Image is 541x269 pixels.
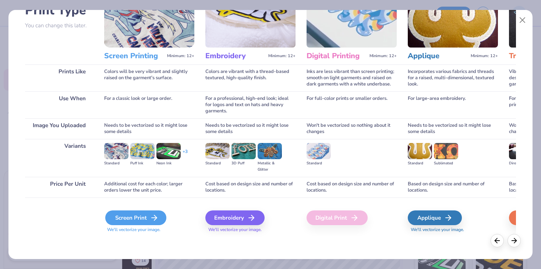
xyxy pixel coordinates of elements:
[25,64,93,91] div: Prints Like
[307,210,368,225] div: Digital Print
[25,177,93,198] div: Price Per Unit
[258,143,282,159] img: Metallic & Glitter
[509,143,533,159] img: Direct-to-film
[167,53,194,59] span: Minimum: 12+
[307,51,367,61] h3: Digital Printing
[307,177,397,198] div: Cost based on design size and number of locations.
[104,227,194,233] span: We'll vectorize your image.
[268,53,296,59] span: Minimum: 12+
[104,118,194,139] div: Needs to be vectorized so it might lose some details
[408,210,462,225] div: Applique
[205,91,296,118] div: For a professional, high-end look; ideal for logos and text on hats and heavy garments.
[408,143,432,159] img: Standard
[408,160,432,167] div: Standard
[231,160,256,167] div: 3D Puff
[307,118,397,139] div: Won't be vectorized so nothing about it changes
[183,149,188,161] div: + 3
[434,143,458,159] img: Sublimated
[104,51,164,61] h3: Screen Printing
[408,118,498,139] div: Needs to be vectorized so it might lose some details
[25,22,93,29] p: You can change this later.
[205,177,296,198] div: Cost based on design size and number of locations.
[156,160,181,167] div: Neon Ink
[105,210,166,225] div: Screen Print
[369,53,397,59] span: Minimum: 12+
[130,160,155,167] div: Puff Ink
[205,210,265,225] div: Embroidery
[408,177,498,198] div: Based on design size and number of locations.
[307,143,331,159] img: Standard
[25,91,93,118] div: Use When
[156,143,181,159] img: Neon Ink
[104,143,128,159] img: Standard
[258,160,282,173] div: Metallic & Glitter
[25,139,93,177] div: Variants
[104,160,128,167] div: Standard
[104,64,194,91] div: Colors will be very vibrant and slightly raised on the garment's surface.
[205,118,296,139] div: Needs to be vectorized so it might lose some details
[205,160,230,167] div: Standard
[205,143,230,159] img: Standard
[516,13,530,27] button: Close
[231,143,256,159] img: 3D Puff
[205,64,296,91] div: Colors are vibrant with a thread-based textured, high-quality finish.
[104,177,194,198] div: Additional cost for each color; larger orders lower the unit price.
[104,91,194,118] div: For a classic look or large order.
[408,51,468,61] h3: Applique
[307,91,397,118] div: For full-color prints or smaller orders.
[408,91,498,118] div: For large-area embroidery.
[307,64,397,91] div: Inks are less vibrant than screen printing; smooth on light garments and raised on dark garments ...
[130,143,155,159] img: Puff Ink
[408,227,498,233] span: We'll vectorize your image.
[25,118,93,139] div: Image You Uploaded
[434,160,458,167] div: Sublimated
[408,64,498,91] div: Incorporates various fabrics and threads for a raised, multi-dimensional, textured look.
[307,160,331,167] div: Standard
[509,160,533,167] div: Direct-to-film
[205,227,296,233] span: We'll vectorize your image.
[471,53,498,59] span: Minimum: 12+
[205,51,265,61] h3: Embroidery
